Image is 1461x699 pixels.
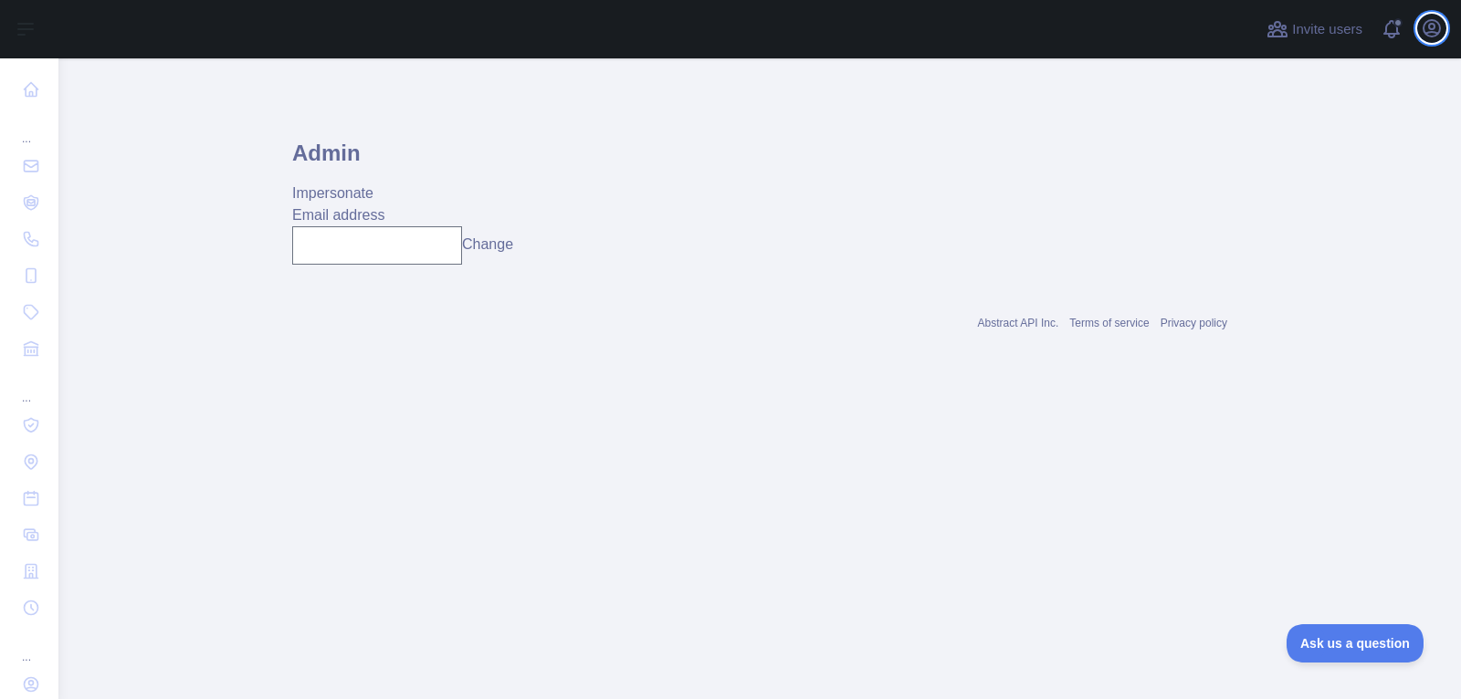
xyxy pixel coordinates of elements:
[15,369,44,405] div: ...
[1069,317,1149,329] a: Terms of service
[978,317,1059,329] a: Abstract API Inc.
[1161,317,1227,329] a: Privacy policy
[1263,15,1366,44] button: Invite users
[1292,19,1362,40] span: Invite users
[292,139,1227,183] h1: Admin
[15,628,44,664] div: ...
[292,183,1227,204] div: Impersonate
[15,110,44,146] div: ...
[292,207,384,223] label: Email address
[462,234,513,256] button: Change
[1287,624,1424,662] iframe: Toggle Customer Support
